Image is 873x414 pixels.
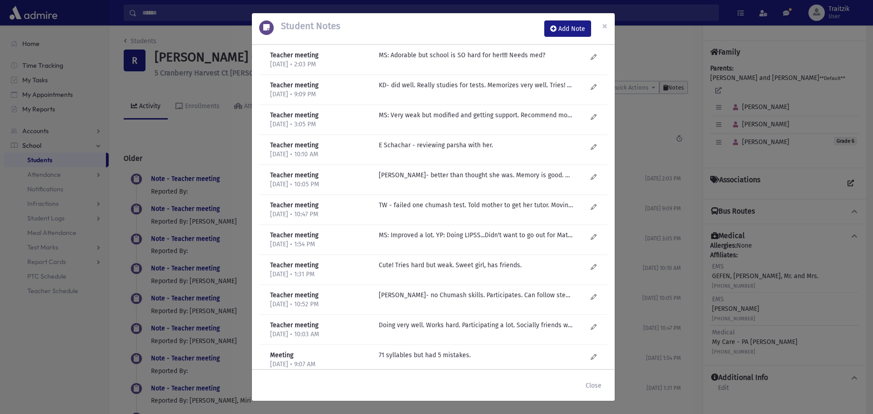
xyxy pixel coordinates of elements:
b: Teacher meeting [270,231,318,239]
p: MS: Very weak but modified and getting support. Recommend more tutoring? [379,110,573,120]
b: Meeting [270,351,293,359]
p: MS: Adorable but school is SO hard for her!!!! Needs med? [379,50,573,60]
button: Close [595,13,615,39]
p: [DATE] • 1:54 PM [270,240,370,249]
p: Doing very well. Works hard. Participating a lot. Socially friends with [PERSON_NAME] and [PERSON... [379,320,573,330]
p: E Schachar - reviewing parsha with her. [379,140,573,150]
p: KD- did well. Really studies for tests. Memorizes very well. Tries! Cares! So weak! Should get tu... [379,80,573,90]
p: [DATE] • 10:10 AM [270,150,370,159]
button: Close [580,377,607,394]
b: Teacher meeting [270,171,318,179]
p: [DATE] • 3:05 PM [270,120,370,129]
p: [DATE] • 10:05 PM [270,180,370,189]
p: [DATE] • 10:03 AM [270,330,370,339]
b: Teacher meeting [270,81,318,89]
b: Teacher meeting [270,51,318,59]
b: Teacher meeting [270,321,318,329]
button: Add Note [544,20,591,37]
b: Teacher meeting [270,261,318,269]
b: Teacher meeting [270,111,318,119]
b: Teacher meeting [270,141,318,149]
p: [DATE] • 10:47 PM [270,210,370,219]
p: [DATE] • 10:52 PM [270,300,370,309]
p: TW - failed one chumash test. Told mother to get her tutor. Moving to Toms River. When motivated ... [379,200,573,210]
p: [DATE] • 9:09 PM [270,90,370,99]
p: [DATE] • 9:07 AM [270,360,370,369]
b: Teacher meeting [270,291,318,299]
h5: Student Notes [274,20,340,31]
p: [PERSON_NAME]- no Chumash skills. Participates. Can follow step by step but needs help. Socially ... [379,290,573,300]
p: Cute! Tries hard but weak. Sweet girl, has friends. [379,260,573,270]
b: Teacher meeting [270,201,318,209]
p: [DATE] • 1:31 PM [270,270,370,279]
p: MS: Improved a lot. YP: Doing LIPSS...Didn't want to go out for Math-maybe [PERSON_NAME] was the ... [379,230,573,240]
p: [DATE] • 2:03 PM [270,60,370,69]
p: [PERSON_NAME]- better than thought she was. Memory is good. Good common sense. Has weaknesses. Of... [379,170,573,180]
p: 71 syllables but had 5 mistakes. [379,350,573,360]
span: × [602,20,607,32]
